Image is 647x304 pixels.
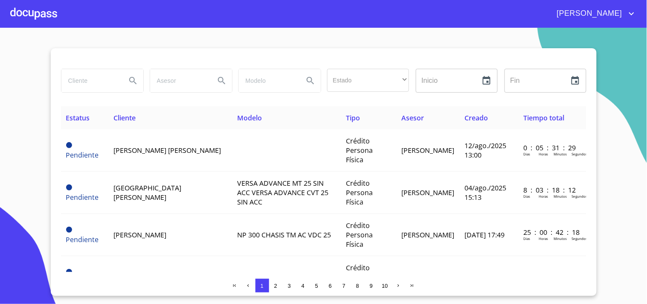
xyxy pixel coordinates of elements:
[572,194,587,199] p: Segundos
[539,236,548,241] p: Horas
[551,7,627,20] span: [PERSON_NAME]
[66,184,72,190] span: Pendiente
[113,113,136,123] span: Cliente
[113,183,181,202] span: [GEOGRAPHIC_DATA][PERSON_NAME]
[401,146,454,155] span: [PERSON_NAME]
[378,279,392,292] button: 10
[66,193,99,202] span: Pendiente
[324,279,337,292] button: 6
[212,70,232,91] button: Search
[327,69,409,92] div: ​
[539,152,548,156] p: Horas
[66,150,99,160] span: Pendiente
[464,183,506,202] span: 04/ago./2025 15:13
[66,235,99,244] span: Pendiente
[238,230,331,240] span: NP 300 CHASIS TM AC VDC 25
[523,185,581,195] p: 8 : 03 : 18 : 12
[365,279,378,292] button: 9
[239,69,297,92] input: search
[66,113,90,123] span: Estatus
[150,69,208,92] input: search
[255,279,269,292] button: 1
[554,194,567,199] p: Minutos
[238,113,262,123] span: Modelo
[370,283,373,289] span: 9
[523,143,581,152] p: 0 : 05 : 31 : 29
[261,283,264,289] span: 1
[523,270,581,279] p: 41 : 08 : 06 : 30
[238,178,329,207] span: VERSA ADVANCE MT 25 SIN ACC VERSA ADVANCE CVT 25 SIN ACC
[346,113,360,123] span: Tipo
[523,236,530,241] p: Dias
[401,188,454,197] span: [PERSON_NAME]
[315,283,318,289] span: 5
[523,228,581,237] p: 25 : 00 : 42 : 18
[346,136,373,164] span: Crédito Persona Física
[346,178,373,207] span: Crédito Persona Física
[288,283,291,289] span: 3
[296,279,310,292] button: 4
[329,283,332,289] span: 6
[523,194,530,199] p: Dias
[283,279,296,292] button: 3
[269,279,283,292] button: 2
[523,113,564,123] span: Tiempo total
[382,283,388,289] span: 10
[337,279,351,292] button: 7
[464,230,505,240] span: [DATE] 17:49
[61,69,119,92] input: search
[572,152,587,156] p: Segundos
[551,7,637,20] button: account of current user
[310,279,324,292] button: 5
[554,236,567,241] p: Minutos
[572,236,587,241] p: Segundos
[113,146,221,155] span: [PERSON_NAME] [PERSON_NAME]
[464,141,506,160] span: 12/ago./2025 13:00
[342,283,345,289] span: 7
[464,113,488,123] span: Creado
[346,263,373,291] span: Crédito Persona Física
[401,113,424,123] span: Asesor
[554,152,567,156] p: Minutos
[346,221,373,249] span: Crédito Persona Física
[356,283,359,289] span: 8
[302,283,305,289] span: 4
[300,70,321,91] button: Search
[123,70,143,91] button: Search
[66,227,72,233] span: Pendiente
[274,283,277,289] span: 2
[401,230,454,240] span: [PERSON_NAME]
[539,194,548,199] p: Horas
[66,142,72,148] span: Pendiente
[351,279,365,292] button: 8
[66,269,72,275] span: Pendiente
[523,152,530,156] p: Dias
[113,230,166,240] span: [PERSON_NAME]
